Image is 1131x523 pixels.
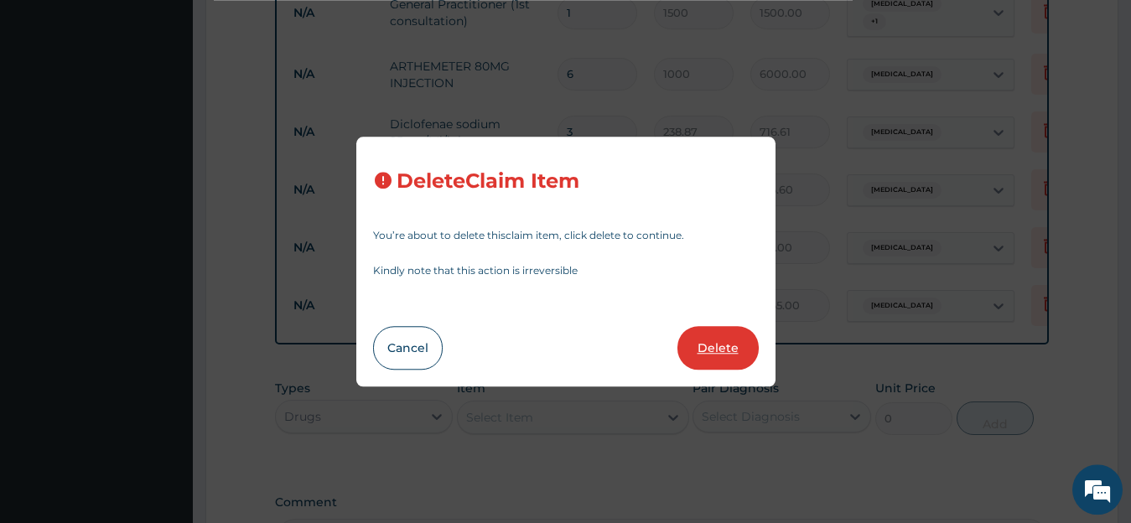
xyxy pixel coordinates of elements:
button: Cancel [373,326,443,370]
p: Kindly note that this action is irreversible [373,266,759,276]
button: Delete [677,326,759,370]
p: You’re about to delete this claim item , click delete to continue. [373,230,759,241]
span: We're online! [97,155,231,324]
h3: Delete Claim Item [397,170,579,193]
div: Minimize live chat window [275,8,315,49]
img: d_794563401_company_1708531726252_794563401 [31,84,68,126]
div: Chat with us now [87,94,282,116]
textarea: Type your message and hit 'Enter' [8,346,319,405]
